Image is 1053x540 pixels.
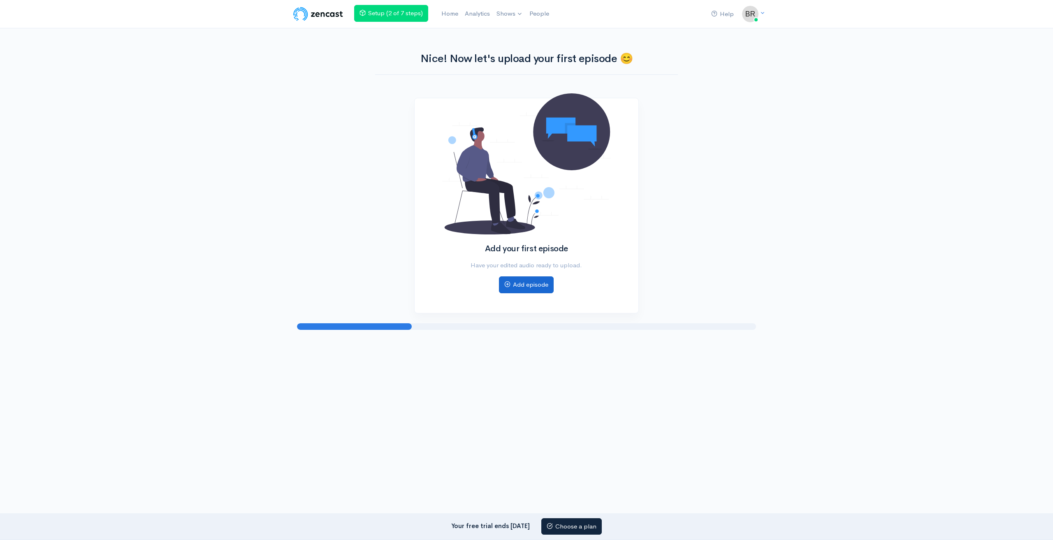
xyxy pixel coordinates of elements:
[742,6,758,22] img: ...
[438,5,462,23] a: Home
[499,276,554,293] a: Add episode
[442,261,610,270] p: Have your edited audio ready to upload.
[375,53,678,65] h1: Nice! Now let's upload your first episode 😊
[708,5,737,23] a: Help
[462,5,493,23] a: Analytics
[451,521,530,529] strong: Your free trial ends [DATE]
[442,93,610,234] img: No podcasts added
[493,5,526,23] a: Shows
[541,518,602,535] a: Choose a plan
[354,5,428,22] a: Setup (2 of 7 steps)
[292,6,344,22] img: ZenCast Logo
[526,5,552,23] a: People
[442,244,610,253] h2: Add your first episode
